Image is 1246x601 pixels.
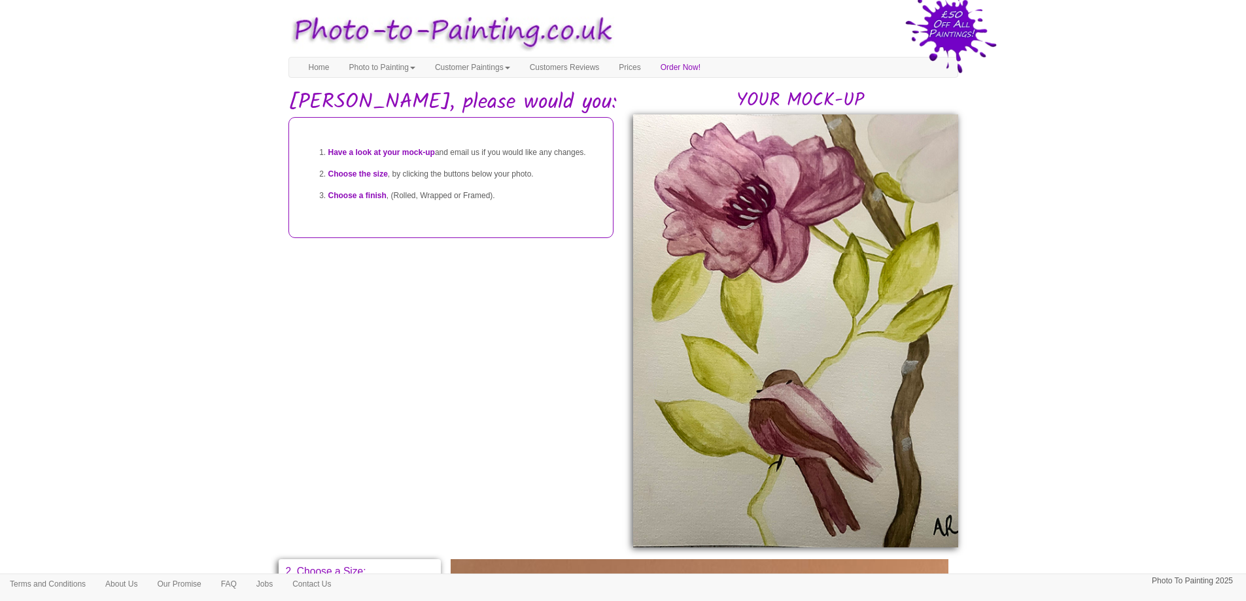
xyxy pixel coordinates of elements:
span: Have a look at your mock-up [328,148,435,157]
a: About Us [95,574,147,594]
a: Contact Us [283,574,341,594]
a: Our Promise [147,574,211,594]
img: Photo to Painting [282,7,617,57]
a: FAQ [211,574,247,594]
li: , (Rolled, Wrapped or Framed). [328,185,600,207]
span: Choose a finish [328,191,387,200]
span: Choose the size [328,169,388,179]
a: Home [299,58,339,77]
a: Prices [609,58,650,77]
h1: [PERSON_NAME], please would you: [288,91,958,114]
li: and email us if you would like any changes. [328,142,600,163]
a: Photo to Painting [339,58,425,77]
li: , by clicking the buttons below your photo. [328,163,600,185]
a: Customers Reviews [520,58,610,77]
a: Customer Paintings [425,58,520,77]
p: 2. Choose a Size: [286,566,434,577]
a: Order Now! [651,58,710,77]
h2: YOUR MOCK-UP [643,91,958,111]
img: David, please would you: [633,114,958,548]
p: Photo To Painting 2025 [1152,574,1233,588]
a: Jobs [247,574,283,594]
